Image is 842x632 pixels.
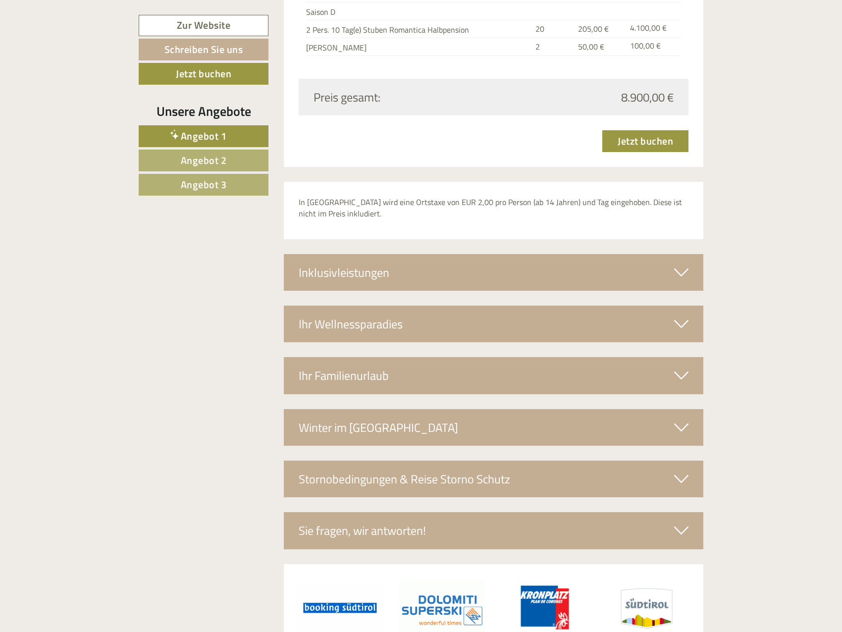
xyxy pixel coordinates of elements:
td: Saison D [306,2,531,20]
div: Unsere Angebote [139,102,268,120]
td: 2 Pers. 10 Tag(e) Stuben Romantica Halbpension [306,20,531,38]
span: Angebot 1 [181,128,227,144]
div: Ihr Familienurlaub [284,357,704,394]
a: Jetzt buchen [602,130,688,152]
span: Angebot 3 [181,177,227,192]
td: 4.100,00 € [626,20,681,38]
div: Ihr Wellnessparadies [284,306,704,342]
div: Sie fragen, wir antworten! [284,512,704,549]
div: Stornobedingungen & Reise Storno Schutz [284,461,704,497]
span: 8.900,00 € [621,89,674,105]
span: 50,00 € [578,41,604,53]
span: 205,00 € [578,23,609,35]
td: 2 [531,38,574,56]
div: Winter im [GEOGRAPHIC_DATA] [284,409,704,446]
p: In [GEOGRAPHIC_DATA] wird eine Ortstaxe von EUR 2,00 pro Person (ab 14 Jahren) und Tag eingehoben... [299,197,689,219]
a: Schreiben Sie uns [139,39,268,60]
td: [PERSON_NAME] [306,38,531,56]
a: Zur Website [139,15,268,36]
div: Inklusivleistungen [284,254,704,291]
td: 20 [531,20,574,38]
span: Angebot 2 [181,153,227,168]
td: 100,00 € [626,38,681,56]
div: Preis gesamt: [306,89,494,105]
a: Jetzt buchen [139,63,268,85]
